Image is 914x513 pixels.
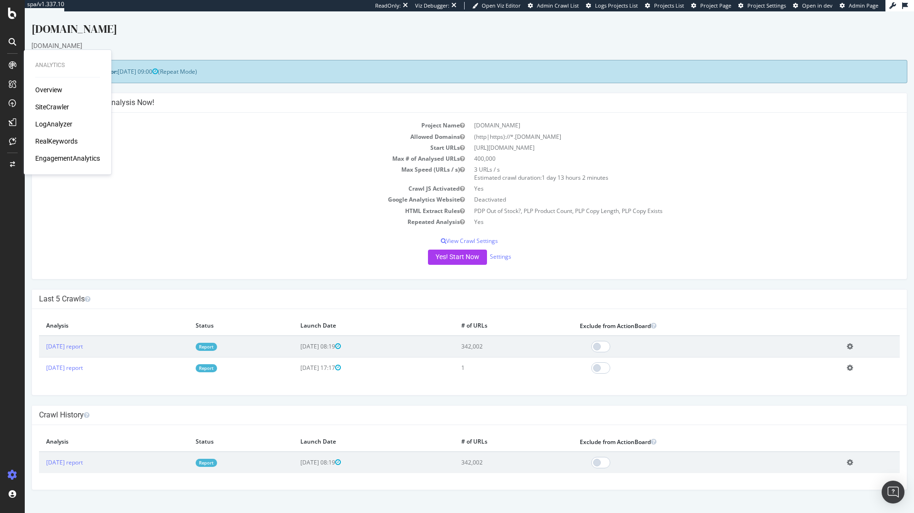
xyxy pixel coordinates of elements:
th: Exclude from ActionBoard [548,421,815,440]
h4: Configure your New Analysis Now! [14,87,875,96]
th: Analysis [14,305,164,324]
a: Report [171,447,192,455]
td: Crawl JS Activated [14,172,445,183]
td: PDP Out of Stock?, PLP Product Count, PLP Copy Length, PLP Copy Exists [445,194,875,205]
div: (Repeat Mode) [7,48,883,72]
td: 1 [429,346,548,367]
th: Exclude from ActionBoard [548,305,815,324]
td: Google Analytics Website [14,183,445,194]
h4: Last 5 Crawls [14,283,875,292]
td: 342,002 [429,324,548,346]
th: Launch Date [268,305,429,324]
a: Project Settings [738,2,786,10]
td: Start URLs [14,131,445,142]
span: Admin Crawl List [537,2,579,9]
td: 3 URLs / s Estimated crawl duration: [445,153,875,172]
a: Settings [465,241,487,249]
th: Analysis [14,421,164,440]
a: Projects List [645,2,684,10]
td: Allowed Domains [14,120,445,131]
span: [DATE] 08:19 [276,447,316,455]
a: Logs Projects List [586,2,638,10]
button: Yes! Start Now [403,238,462,253]
td: HTML Extract Rules [14,194,445,205]
a: Report [171,331,192,339]
div: Analytics [35,61,100,69]
td: Deactivated [445,183,875,194]
a: RealKeywords [35,136,78,146]
a: [DATE] report [21,331,58,339]
td: Project Name [14,108,445,119]
a: Overview [35,85,62,95]
td: (http|https)://*.[DOMAIN_NAME] [445,120,875,131]
a: LogAnalyzer [35,119,72,129]
td: [URL][DOMAIN_NAME] [445,131,875,142]
th: Status [164,305,268,324]
span: Project Page [700,2,731,9]
a: EngagementAnalytics [35,154,100,163]
span: Admin Page [849,2,878,9]
p: View Crawl Settings [14,225,875,233]
td: Yes [445,172,875,183]
span: Open Viz Editor [482,2,521,9]
div: Open Intercom Messenger [882,481,904,503]
span: Projects List [654,2,684,9]
a: [DATE] report [21,352,58,360]
a: SiteCrawler [35,102,69,112]
a: [DATE] report [21,447,58,455]
div: ReadOnly: [375,2,401,10]
td: Max # of Analysed URLs [14,142,445,153]
a: Open Viz Editor [472,2,521,10]
td: Repeated Analysis [14,205,445,216]
td: Max Speed (URLs / s) [14,153,445,172]
strong: Next Launch Scheduled for: [14,56,93,64]
td: 400,000 [445,142,875,153]
span: [DATE] 08:19 [276,331,316,339]
div: Viz Debugger: [415,2,449,10]
th: Launch Date [268,421,429,440]
a: Admin Page [840,2,878,10]
span: Project Settings [747,2,786,9]
span: Open in dev [802,2,833,9]
h4: Crawl History [14,399,875,408]
div: [DOMAIN_NAME] [7,10,883,29]
span: 1 day 13 hours 2 minutes [517,162,584,170]
th: # of URLs [429,421,548,440]
td: 342,002 [429,440,548,462]
a: Project Page [691,2,731,10]
td: Yes [445,205,875,216]
div: [DOMAIN_NAME] [7,29,883,39]
a: Report [171,353,192,361]
span: Logs Projects List [595,2,638,9]
span: [DATE] 17:17 [276,352,316,360]
th: Status [164,421,268,440]
a: Admin Crawl List [528,2,579,10]
td: [DOMAIN_NAME] [445,108,875,119]
a: Open in dev [793,2,833,10]
span: [DATE] 09:00 [93,56,133,64]
th: # of URLs [429,305,548,324]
